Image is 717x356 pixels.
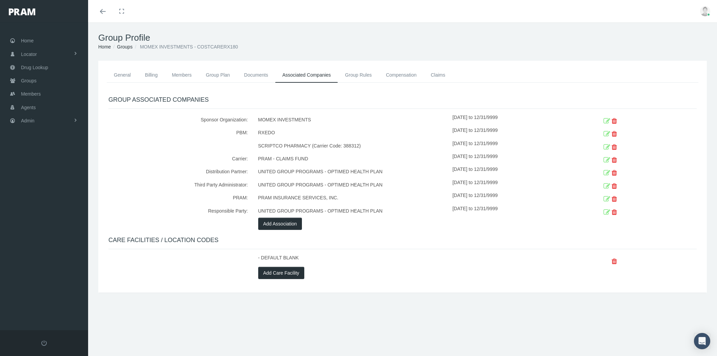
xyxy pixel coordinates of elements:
span: Groups [21,74,37,87]
a: Compensation [379,67,424,82]
a: Groups [117,44,132,50]
h4: CARE FACILITIES / LOCATION CODES [108,237,697,244]
div: Sponsor Organization: [103,114,253,126]
div: UNITED GROUP PROGRAMS - OPTIMED HEALTH PLAN [253,165,453,178]
div: [DATE] to 12/31/9999 [452,114,572,126]
div: [DATE] to 12/31/9999 [452,126,572,139]
a: Claims [424,67,452,82]
span: Admin [21,114,35,127]
div: [DATE] to 12/31/9999 [452,192,572,204]
button: Add Care Facility [258,267,305,279]
div: RXEDO [253,126,453,139]
span: Locator [21,48,37,61]
a: Group Rules [338,67,379,82]
div: UNITED GROUP PROGRAMS - OPTIMED HEALTH PLAN [253,205,453,218]
span: Agents [21,101,36,114]
span: Members [21,87,41,100]
div: [DATE] to 12/31/9999 [452,165,572,178]
a: Billing [138,67,165,82]
div: SCRIPTCO PHARMACY (Carrier Code: 388312) [253,140,453,153]
div: PBM: [103,126,253,139]
a: Associated Companies [275,67,338,83]
h1: Group Profile [98,33,707,43]
h4: GROUP ASSOCIATED COMPANIES [108,96,697,104]
div: UNITED GROUP PROGRAMS - OPTIMED HEALTH PLAN [253,179,453,192]
img: PRAM_20_x_78.png [9,8,35,15]
img: user-placeholder.jpg [700,6,710,16]
div: PRAM INSURANCE SERVICES, INC. [253,192,453,204]
a: Documents [237,67,275,82]
div: [DATE] to 12/31/9999 [452,140,572,153]
a: Members [165,67,199,82]
a: General [107,67,138,82]
div: Open Intercom Messenger [694,333,710,349]
span: MOMEX INVESTMENTS - COSTCARERX180 [140,44,238,50]
div: [DATE] to 12/31/9999 [452,153,572,165]
div: Carrier: [103,153,253,165]
span: Home [21,34,34,47]
div: Third Party Administrator: [103,179,253,192]
div: [DATE] to 12/31/9999 [452,179,572,192]
span: Drug Lookup [21,61,48,74]
div: MOMEX INVESTMENTS [253,114,453,126]
a: Group Plan [199,67,237,82]
button: Add Association [258,218,302,230]
div: Distribution Partner: [103,165,253,178]
div: PRAM - CLAIMS FUND [253,153,453,165]
div: [DATE] to 12/31/9999 [452,205,572,218]
div: Responsible Party: [103,205,253,218]
a: Home [98,44,111,50]
div: PRAM: [103,192,253,204]
div: - DEFAULT BLANK [253,254,453,267]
